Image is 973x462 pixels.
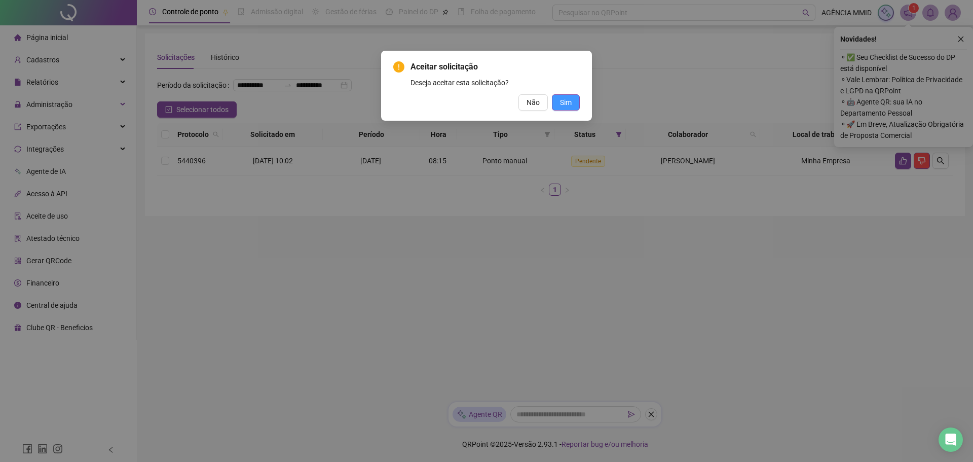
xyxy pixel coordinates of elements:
[527,97,540,108] span: Não
[518,94,548,111] button: Não
[410,77,580,88] div: Deseja aceitar esta solicitação?
[560,97,572,108] span: Sim
[393,61,404,73] span: exclamation-circle
[410,61,580,73] span: Aceitar solicitação
[939,428,963,452] div: Open Intercom Messenger
[552,94,580,111] button: Sim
